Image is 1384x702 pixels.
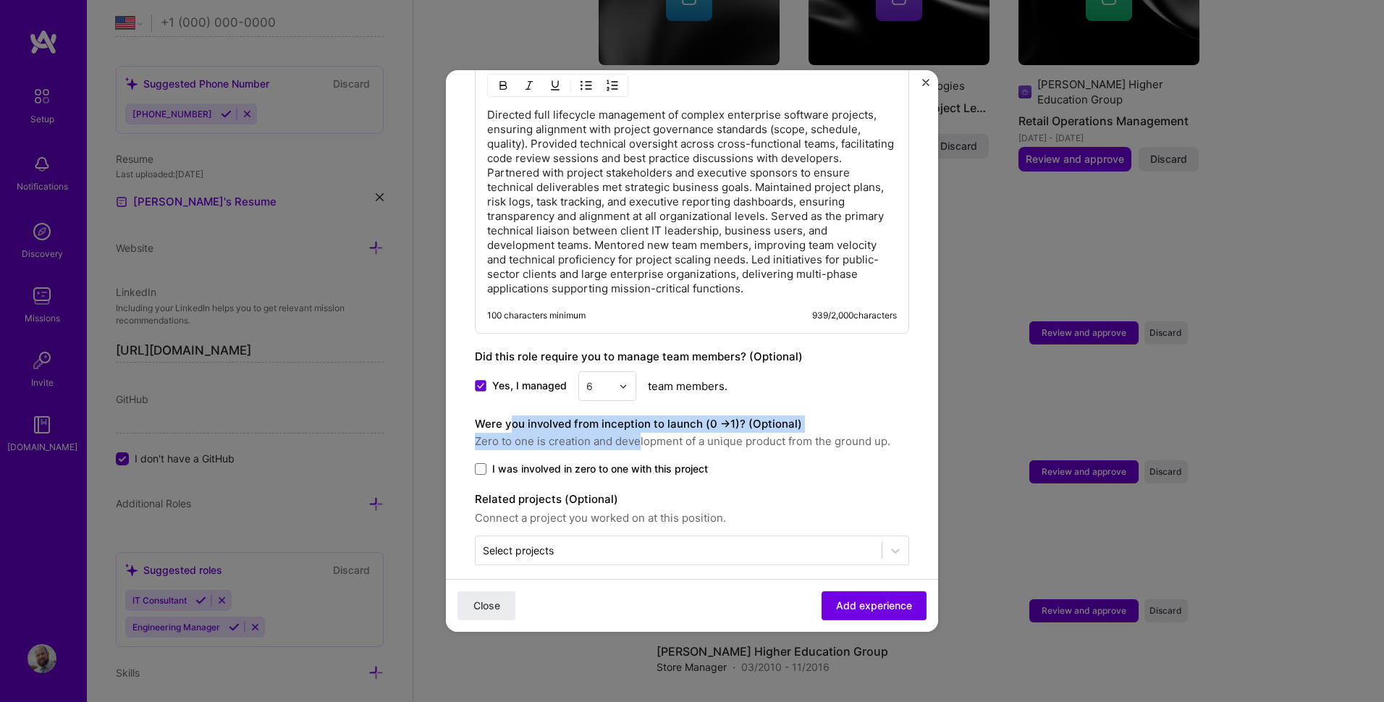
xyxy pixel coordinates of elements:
[497,80,509,91] img: Bold
[822,591,927,620] button: Add experience
[619,382,628,391] img: drop icon
[473,599,500,613] span: Close
[812,310,897,321] div: 939 / 2,000 characters
[523,80,535,91] img: Italic
[475,433,909,450] span: Zero to one is creation and development of a unique product from the ground up.
[475,509,909,527] span: Connect a project you worked on at this position.
[483,543,554,558] div: Select projects
[836,599,912,613] span: Add experience
[475,417,802,431] label: Were you involved from inception to launch (0 - > 1)? (Optional)
[492,379,567,393] span: Yes, I managed
[922,79,929,94] button: Close
[487,108,897,296] p: Directed full lifecycle management of complex enterprise software projects, ensuring alignment wi...
[549,80,561,91] img: Underline
[492,462,708,476] span: I was involved in zero to one with this project
[570,77,571,94] img: Divider
[475,491,909,508] label: Related projects (Optional)
[607,80,618,91] img: OL
[487,310,586,321] div: 100 characters minimum
[457,591,515,620] button: Close
[581,80,592,91] img: UL
[475,350,803,363] label: Did this role require you to manage team members? (Optional)
[475,371,909,401] div: team members.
